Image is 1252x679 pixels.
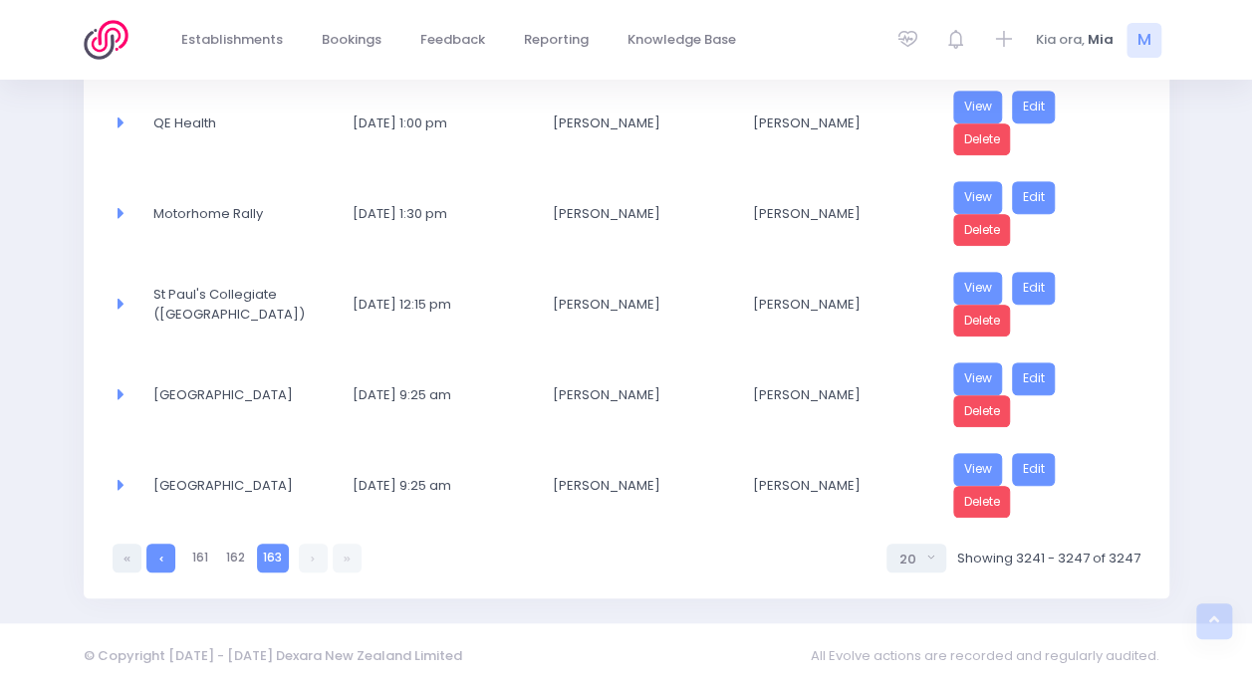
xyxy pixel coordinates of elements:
[333,544,362,572] a: Last
[353,385,506,405] span: [DATE] 9:25 am
[740,78,940,168] td: Hazel Grainger-Allen
[953,395,1011,428] a: Delete
[1012,362,1056,395] a: Edit
[153,285,307,324] span: St Paul's Collegiate ([GEOGRAPHIC_DATA])
[953,453,1003,486] a: View
[353,295,506,315] span: [DATE] 12:15 pm
[306,21,398,60] a: Bookings
[420,30,485,50] span: Feedback
[153,113,307,133] span: QE Health
[740,259,940,349] td: Nickie-Leigh Heta
[953,181,1003,214] a: View
[953,272,1003,305] a: View
[140,78,341,168] td: QE Health
[553,113,706,133] span: [PERSON_NAME]
[153,385,307,405] span: [GEOGRAPHIC_DATA]
[340,259,540,349] td: 23 April 2026 12:15 pm
[322,30,381,50] span: Bookings
[740,349,940,440] td: Nikki McLauchlan
[1012,91,1056,123] a: Edit
[753,295,906,315] span: [PERSON_NAME]
[181,30,283,50] span: Establishments
[353,476,506,496] span: [DATE] 9:25 am
[84,646,462,665] span: © Copyright [DATE] - [DATE] Dexara New Zealand Limited
[953,362,1003,395] a: View
[404,21,502,60] a: Feedback
[753,113,906,133] span: [PERSON_NAME]
[540,349,740,440] td: Jasmine Lambert
[165,21,300,60] a: Establishments
[146,544,175,572] a: Previous
[508,21,606,60] a: Reporting
[953,91,1003,123] a: View
[340,168,540,259] td: 27 January 2026 1:30 pm
[113,544,141,572] a: First
[540,259,740,349] td: Theresa Miller
[627,30,736,50] span: Knowledge Base
[353,113,506,133] span: [DATE] 1:00 pm
[753,204,906,224] span: [PERSON_NAME]
[1088,30,1114,50] span: Mia
[185,544,214,572] a: 161
[84,20,140,60] img: Logo
[257,544,289,572] a: 163
[540,440,740,531] td: Jasmine Lambert
[140,168,341,259] td: Motorhome Rally
[1012,453,1056,486] a: Edit
[1127,23,1161,58] span: M
[1012,181,1056,214] a: Edit
[886,544,946,572] button: Select page size
[940,78,1140,168] td: <a href="https://3sfl.stjis.org.nz/booking/f258bf12-6733-48b8-9a20-8e90c1c048e3" class="btn btn-p...
[940,440,1140,531] td: <a href="https://3sfl.stjis.org.nz/booking/86c2c9fd-a79f-4e8c-84f6-94c524b44b68" class="btn btn-p...
[956,549,1139,568] span: Showing 3241 - 3247 of 3247
[740,440,940,531] td: Nikki McLauchlan
[953,123,1011,156] a: Delete
[553,204,706,224] span: [PERSON_NAME]
[540,168,740,259] td: Rodney Pegg
[353,204,506,224] span: [DATE] 1:30 pm
[299,544,328,572] a: Next
[753,476,906,496] span: [PERSON_NAME]
[940,349,1140,440] td: <a href="https://3sfl.stjis.org.nz/booking/ef469ecc-ce07-49e0-a011-83d5bf8e43bc" class="btn btn-p...
[612,21,753,60] a: Knowledge Base
[953,486,1011,519] a: Delete
[553,476,706,496] span: [PERSON_NAME]
[953,305,1011,338] a: Delete
[140,349,341,440] td: Hagley Community College
[540,78,740,168] td: Mary Crane
[953,214,1011,247] a: Delete
[899,550,921,569] div: 20
[753,385,906,405] span: [PERSON_NAME]
[740,168,940,259] td: Kylie Beckers
[340,440,540,531] td: 16 June 2026 9:25 am
[153,476,307,496] span: [GEOGRAPHIC_DATA]
[553,385,706,405] span: [PERSON_NAME]
[940,168,1140,259] td: <a href="https://3sfl.stjis.org.nz/booking/798889bd-d9d9-4839-babb-d2f409ef9f83" class="btn btn-p...
[940,259,1140,349] td: <a href="https://3sfl.stjis.org.nz/booking/6d58ae50-f802-48e7-b39f-082b2b7c39d4" class="btn btn-p...
[140,440,341,531] td: Hagley Community College
[1012,272,1056,305] a: Edit
[340,349,540,440] td: 9 June 2026 9:25 am
[811,636,1169,675] span: All Evolve actions are recorded and regularly audited.
[524,30,589,50] span: Reporting
[1036,30,1085,50] span: Kia ora,
[340,78,540,168] td: 13 January 2026 1:00 pm
[220,544,252,572] a: 162
[153,204,307,224] span: Motorhome Rally
[553,295,706,315] span: [PERSON_NAME]
[140,259,341,349] td: St Paul's Collegiate (Hamilton)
